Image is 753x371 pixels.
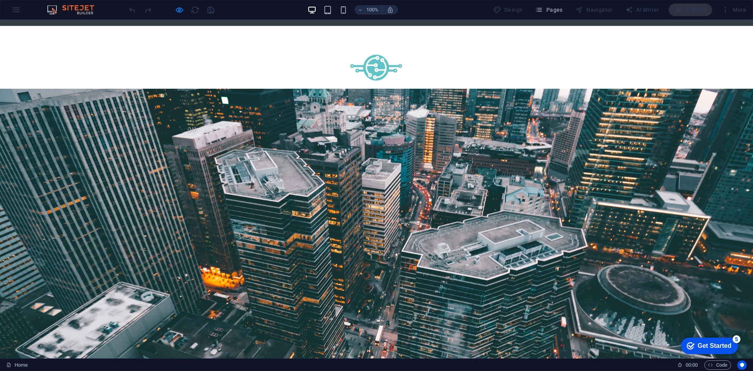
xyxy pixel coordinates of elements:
img: CentralTI-NoLC7rfv3eU5XJ-EKj0MhQ.png [323,6,430,115]
div: Get Started 5 items remaining, 0% complete [6,4,64,20]
span: Code [708,360,728,370]
button: Code [704,360,731,370]
h6: Session time [677,360,698,370]
img: Editor Logo [45,5,104,15]
span: Pages [535,6,562,14]
a: Click to cancel selection. Double-click to open Pages [6,360,28,370]
div: Get Started [23,9,57,16]
button: 100% [355,5,382,15]
span: : [691,362,692,368]
div: 5 [58,2,66,9]
span: 00 00 [686,360,698,370]
div: Design (Ctrl+Alt+Y) [490,4,526,16]
button: Usercentrics [737,360,747,370]
i: On resize automatically adjust zoom level to fit chosen device. [387,6,394,13]
h6: 100% [366,5,379,15]
button: Pages [532,4,566,16]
